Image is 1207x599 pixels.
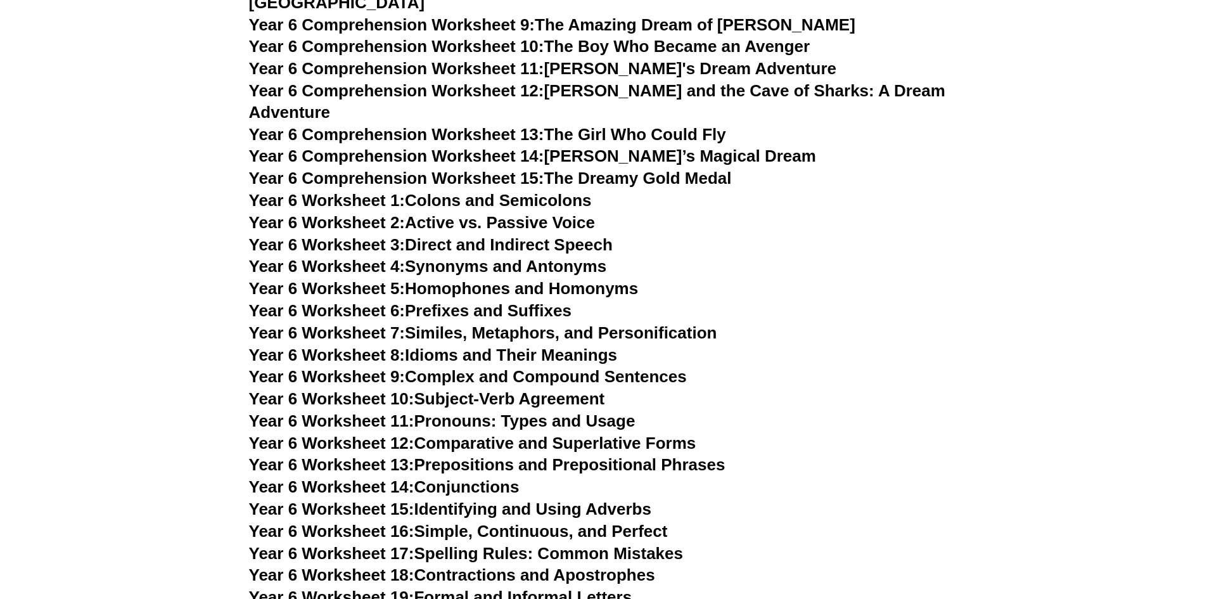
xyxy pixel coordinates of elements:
span: Year 6 Comprehension Worksheet 10: [249,37,544,56]
span: Year 6 Worksheet 18: [249,565,414,584]
a: Year 6 Worksheet 6:Prefixes and Suffixes [249,301,572,320]
a: Year 6 Worksheet 7:Similes, Metaphors, and Personification [249,323,717,342]
a: Year 6 Worksheet 3:Direct and Indirect Speech [249,235,613,254]
a: Year 6 Worksheet 12:Comparative and Superlative Forms [249,434,696,453]
a: Year 6 Comprehension Worksheet 12:[PERSON_NAME] and the Cave of Sharks: A Dream Adventure [249,81,945,122]
span: Year 6 Comprehension Worksheet 13: [249,125,544,144]
iframe: Chat Widget [996,456,1207,599]
span: Year 6 Worksheet 13: [249,455,414,474]
a: Year 6 Comprehension Worksheet 15:The Dreamy Gold Medal [249,169,732,188]
span: Year 6 Worksheet 4: [249,257,406,276]
a: Year 6 Comprehension Worksheet 9:The Amazing Dream of [PERSON_NAME] [249,15,855,34]
span: Year 6 Worksheet 7: [249,323,406,342]
span: Year 6 Comprehension Worksheet 14: [249,146,544,165]
span: Year 6 Worksheet 8: [249,345,406,364]
span: Year 6 Worksheet 11: [249,411,414,430]
span: Year 6 Worksheet 9: [249,367,406,386]
a: Year 6 Worksheet 8:Idioms and Their Meanings [249,345,617,364]
a: Year 6 Worksheet 16:Simple, Continuous, and Perfect [249,522,668,541]
a: Year 6 Worksheet 18:Contractions and Apostrophes [249,565,655,584]
a: Year 6 Worksheet 13:Prepositions and Prepositional Phrases [249,455,725,474]
a: Year 6 Comprehension Worksheet 10:The Boy Who Became an Avenger [249,37,810,56]
span: Year 6 Worksheet 6: [249,301,406,320]
span: Year 6 Worksheet 10: [249,389,414,408]
a: Year 6 Worksheet 14:Conjunctions [249,477,520,496]
span: Year 6 Comprehension Worksheet 9: [249,15,535,34]
a: Year 6 Worksheet 11:Pronouns: Types and Usage [249,411,635,430]
a: Year 6 Comprehension Worksheet 13:The Girl Who Could Fly [249,125,726,144]
a: Year 6 Worksheet 9:Complex and Compound Sentences [249,367,687,386]
span: Year 6 Worksheet 16: [249,522,414,541]
a: Year 6 Worksheet 17:Spelling Rules: Common Mistakes [249,544,683,563]
span: Year 6 Worksheet 1: [249,191,406,210]
a: Year 6 Worksheet 15:Identifying and Using Adverbs [249,499,651,518]
span: Year 6 Worksheet 2: [249,213,406,232]
a: Year 6 Comprehension Worksheet 11:[PERSON_NAME]'s Dream Adventure [249,59,836,78]
span: Year 6 Worksheet 17: [249,544,414,563]
a: Year 6 Worksheet 10:Subject-Verb Agreement [249,389,605,408]
a: Year 6 Worksheet 1:Colons and Semicolons [249,191,592,210]
span: Year 6 Comprehension Worksheet 12: [249,81,544,100]
span: Year 6 Worksheet 15: [249,499,414,518]
span: Year 6 Worksheet 5: [249,279,406,298]
a: Year 6 Worksheet 2:Active vs. Passive Voice [249,213,595,232]
a: Year 6 Worksheet 5:Homophones and Homonyms [249,279,639,298]
span: Year 6 Worksheet 3: [249,235,406,254]
a: Year 6 Worksheet 4:Synonyms and Antonyms [249,257,607,276]
span: Year 6 Worksheet 14: [249,477,414,496]
span: Year 6 Comprehension Worksheet 15: [249,169,544,188]
a: Year 6 Comprehension Worksheet 14:[PERSON_NAME]’s Magical Dream [249,146,816,165]
span: Year 6 Worksheet 12: [249,434,414,453]
span: Year 6 Comprehension Worksheet 11: [249,59,544,78]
